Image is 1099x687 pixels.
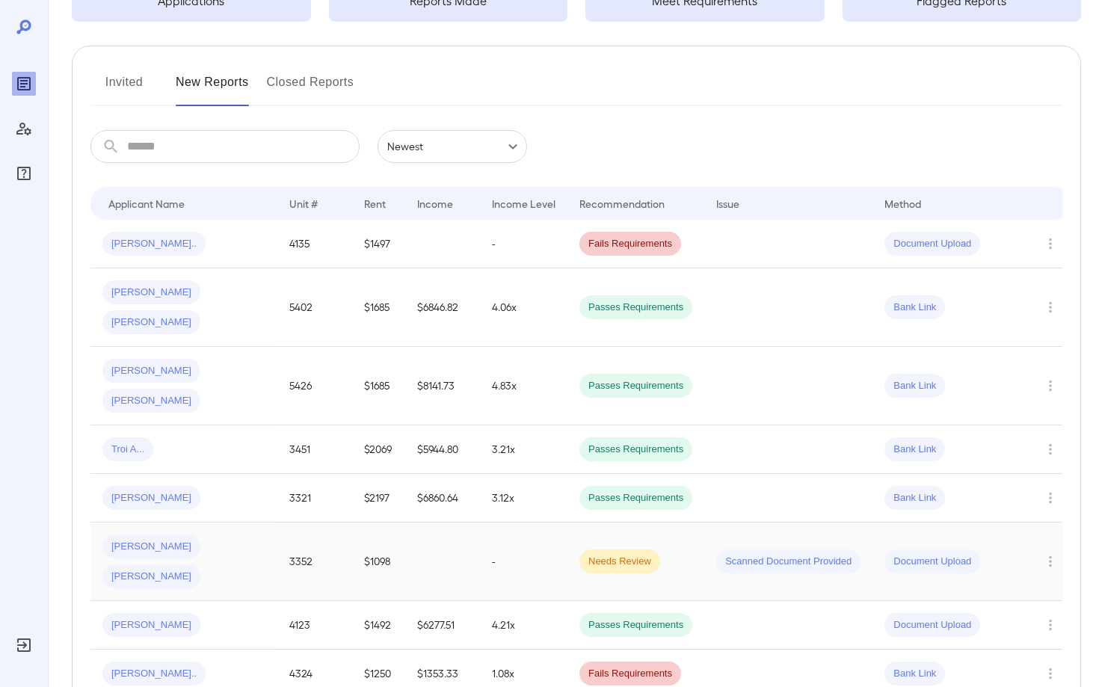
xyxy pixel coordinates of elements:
td: 4135 [277,220,352,268]
td: $1685 [352,347,405,425]
span: Passes Requirements [579,618,692,632]
span: Scanned Document Provided [716,555,861,569]
button: Row Actions [1038,613,1062,637]
span: Bank Link [884,379,945,393]
td: 4.06x [480,268,567,347]
button: Row Actions [1038,232,1062,256]
td: $2197 [352,474,405,523]
div: Newest [378,130,527,163]
td: $1492 [352,601,405,650]
span: Troi A... [102,443,153,457]
td: $6846.82 [405,268,480,347]
div: Income Level [492,194,555,212]
td: 4.21x [480,601,567,650]
td: $2069 [352,425,405,474]
button: Row Actions [1038,662,1062,686]
span: [PERSON_NAME].. [102,667,206,681]
span: [PERSON_NAME] [102,394,200,408]
button: Row Actions [1038,374,1062,398]
span: [PERSON_NAME] [102,315,200,330]
button: Invited [90,70,158,106]
td: $1098 [352,523,405,601]
div: Method [884,194,921,212]
span: Document Upload [884,618,980,632]
span: Bank Link [884,443,945,457]
button: Row Actions [1038,549,1062,573]
td: $6277.51 [405,601,480,650]
td: 4.83x [480,347,567,425]
button: Row Actions [1038,486,1062,510]
div: Income [417,194,453,212]
span: [PERSON_NAME] [102,570,200,584]
span: Document Upload [884,237,980,251]
div: Applicant Name [108,194,185,212]
span: Passes Requirements [579,379,692,393]
span: Bank Link [884,491,945,505]
td: $6860.64 [405,474,480,523]
td: 5426 [277,347,352,425]
td: - [480,523,567,601]
td: 3352 [277,523,352,601]
button: Closed Reports [267,70,354,106]
span: Bank Link [884,667,945,681]
div: Issue [716,194,740,212]
span: Passes Requirements [579,301,692,315]
button: New Reports [176,70,249,106]
span: Fails Requirements [579,667,681,681]
span: [PERSON_NAME] [102,364,200,378]
td: 3.21x [480,425,567,474]
td: 3451 [277,425,352,474]
td: $8141.73 [405,347,480,425]
span: Fails Requirements [579,237,681,251]
span: [PERSON_NAME] [102,491,200,505]
td: 3321 [277,474,352,523]
div: Recommendation [579,194,665,212]
td: 3.12x [480,474,567,523]
td: $5944.80 [405,425,480,474]
button: Row Actions [1038,437,1062,461]
td: - [480,220,567,268]
td: $1497 [352,220,405,268]
div: Reports [12,72,36,96]
span: [PERSON_NAME] [102,540,200,554]
span: [PERSON_NAME] [102,286,200,300]
div: FAQ [12,161,36,185]
button: Row Actions [1038,295,1062,319]
span: [PERSON_NAME].. [102,237,206,251]
span: Passes Requirements [579,443,692,457]
span: Bank Link [884,301,945,315]
div: Rent [364,194,388,212]
div: Unit # [289,194,318,212]
span: Passes Requirements [579,491,692,505]
td: $1685 [352,268,405,347]
td: 5402 [277,268,352,347]
div: Manage Users [12,117,36,141]
td: 4123 [277,601,352,650]
span: Document Upload [884,555,980,569]
div: Log Out [12,633,36,657]
span: Needs Review [579,555,660,569]
span: [PERSON_NAME] [102,618,200,632]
